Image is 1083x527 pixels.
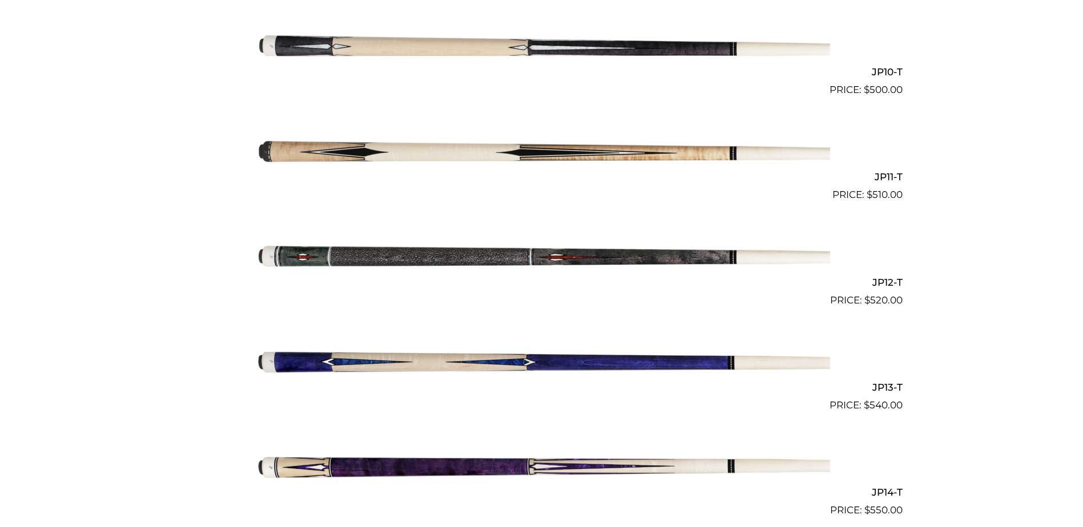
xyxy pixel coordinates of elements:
[867,189,903,200] bdi: 510.00
[253,207,830,303] img: JP12-T
[253,417,830,513] img: JP14-T
[864,399,869,411] span: $
[181,313,903,413] a: JP13-T $540.00
[181,377,903,398] h2: JP13-T
[864,84,903,95] bdi: 500.00
[181,61,903,82] h2: JP10-T
[864,294,870,306] span: $
[181,417,903,518] a: JP14-T $550.00
[253,102,830,198] img: JP11-T
[864,399,903,411] bdi: 540.00
[864,504,870,516] span: $
[181,102,903,202] a: JP11-T $510.00
[864,504,903,516] bdi: 550.00
[867,189,872,200] span: $
[181,167,903,188] h2: JP11-T
[864,84,869,95] span: $
[864,294,903,306] bdi: 520.00
[253,313,830,408] img: JP13-T
[181,207,903,307] a: JP12-T $520.00
[181,271,903,293] h2: JP12-T
[181,482,903,503] h2: JP14-T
